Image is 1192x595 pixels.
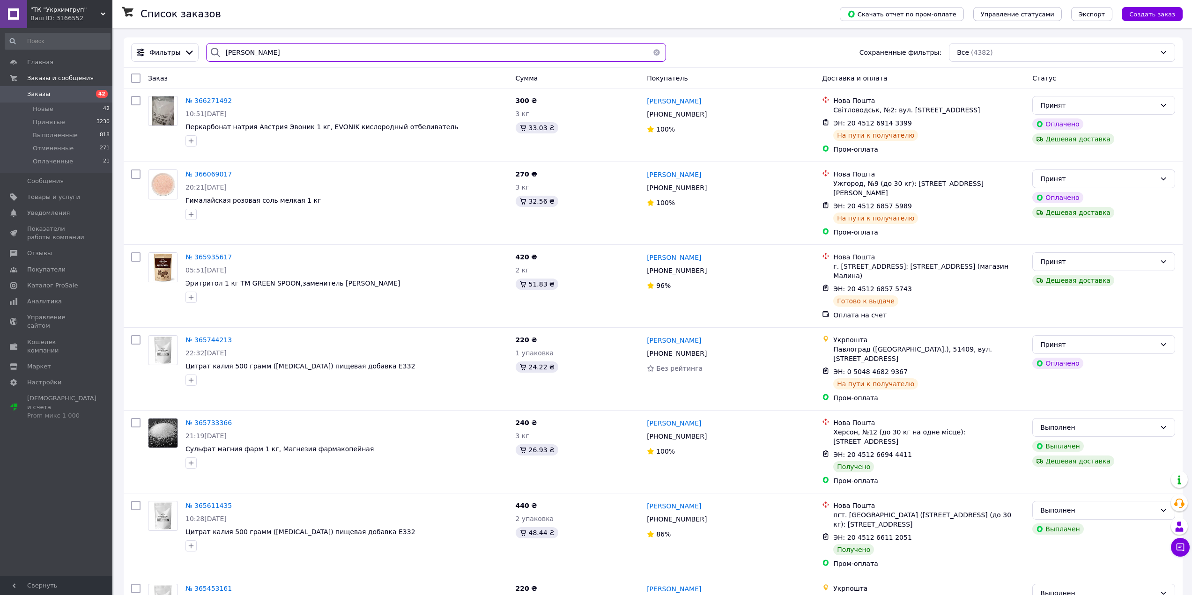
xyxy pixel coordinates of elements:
img: Фото товару [152,96,174,125]
span: Управление статусами [981,11,1054,18]
span: 42 [103,105,110,113]
a: Перкарбонат натрия Австрия Эвоник 1 кг, EVONIK кислородный отбеливатель [185,123,458,131]
div: Принят [1040,339,1156,350]
span: № 365611435 [185,502,232,509]
div: Оплата на счет [833,310,1025,320]
a: Сульфат магния фарм 1 кг, Магнезия фармакопейная [185,445,374,453]
span: 100% [656,199,675,206]
span: Доставка и оплата [822,74,887,82]
span: Покупатели [27,265,66,274]
span: Главная [27,58,53,66]
span: [PERSON_NAME] [647,585,701,593]
a: [PERSON_NAME] [647,419,701,428]
span: 1 упаковка [516,349,554,357]
div: Ужгород, №9 (до 30 кг): [STREET_ADDRESS][PERSON_NAME] [833,179,1025,198]
span: 240 ₴ [516,419,537,426]
span: Маркет [27,362,51,371]
span: [PERSON_NAME] [647,337,701,344]
span: 3 кг [516,432,529,440]
a: Цитрат калия 500 грамм ([MEDICAL_DATA]) пищевая добавка Е332 [185,528,415,536]
button: Скачать отчет по пром-оплате [840,7,964,21]
div: На пути к получателю [833,213,918,224]
span: Сообщения [27,177,64,185]
div: Ваш ID: 3166552 [30,14,112,22]
div: Дешевая доставка [1032,455,1114,467]
span: ЭН: 20 4512 6694 4411 [833,451,912,458]
img: Фото товару [151,501,175,530]
div: Дешевая доставка [1032,133,1114,145]
span: 96% [656,282,671,289]
img: Фото товару [151,336,175,365]
span: Товары и услуги [27,193,80,201]
span: Отзывы [27,249,52,257]
div: 33.03 ₴ [516,122,558,133]
div: Пром-оплата [833,228,1025,237]
div: На пути к получателю [833,130,918,141]
a: [PERSON_NAME] [647,501,701,511]
a: Фото товару [148,418,178,448]
a: № 365453161 [185,585,232,592]
div: 32.56 ₴ [516,196,558,207]
div: На пути к получателю [833,378,918,389]
span: Принятые [33,118,65,126]
span: 271 [100,144,110,153]
button: Создать заказ [1122,7,1183,21]
span: "ТК "Укрхимгруп" [30,6,101,14]
span: Покупатель [647,74,688,82]
span: 3230 [96,118,110,126]
span: Настройки [27,378,61,387]
span: 3 кг [516,110,529,118]
span: Уведомления [27,209,70,217]
span: Сумма [516,74,538,82]
span: 300 ₴ [516,97,537,104]
span: ЭН: 20 4512 6611 2051 [833,534,912,541]
a: № 366069017 [185,170,232,178]
span: 42 [96,90,108,98]
div: Оплачено [1032,358,1083,369]
span: 05:51[DATE] [185,266,227,274]
div: Получено [833,544,874,555]
div: Нова Пошта [833,96,1025,105]
div: Укрпошта [833,335,1025,345]
button: Чат с покупателем [1171,538,1190,557]
div: Світловодськ, №2: вул. [STREET_ADDRESS] [833,105,1025,115]
span: 3 кг [516,184,529,191]
div: Принят [1040,100,1156,110]
div: Принят [1040,257,1156,267]
span: № 365744213 [185,336,232,344]
div: Нова Пошта [833,169,1025,179]
a: [PERSON_NAME] [647,584,701,594]
span: 270 ₴ [516,170,537,178]
a: № 366271492 [185,97,232,104]
span: Заказы и сообщения [27,74,94,82]
span: Экспорт [1079,11,1105,18]
span: Статус [1032,74,1056,82]
span: Сохраненные фильтры: [859,48,941,57]
div: Укрпошта [833,584,1025,593]
div: Дешевая доставка [1032,207,1114,218]
a: [PERSON_NAME] [647,170,701,179]
span: Скачать отчет по пром-оплате [847,10,956,18]
div: Принят [1040,174,1156,184]
div: Пром-оплата [833,559,1025,568]
span: 22:32[DATE] [185,349,227,357]
span: 20:21[DATE] [185,184,227,191]
div: 48.44 ₴ [516,527,558,538]
a: Цитрат калия 500 грамм ([MEDICAL_DATA]) пищевая добавка Е332 [185,362,415,370]
span: Без рейтинга [656,365,703,372]
span: 100% [656,125,675,133]
span: № 365733366 [185,419,232,426]
div: Нова Пошта [833,252,1025,262]
div: Выполнен [1040,422,1156,433]
div: г. [STREET_ADDRESS]: [STREET_ADDRESS] (магазин Малина) [833,262,1025,280]
div: Выплачен [1032,441,1083,452]
div: Нова Пошта [833,501,1025,510]
div: Prom микс 1 000 [27,411,96,420]
a: Фото товару [148,252,178,282]
div: Херсон, №12 (до 30 кг на одне місце): [STREET_ADDRESS] [833,427,1025,446]
span: Создать заказ [1129,11,1175,18]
